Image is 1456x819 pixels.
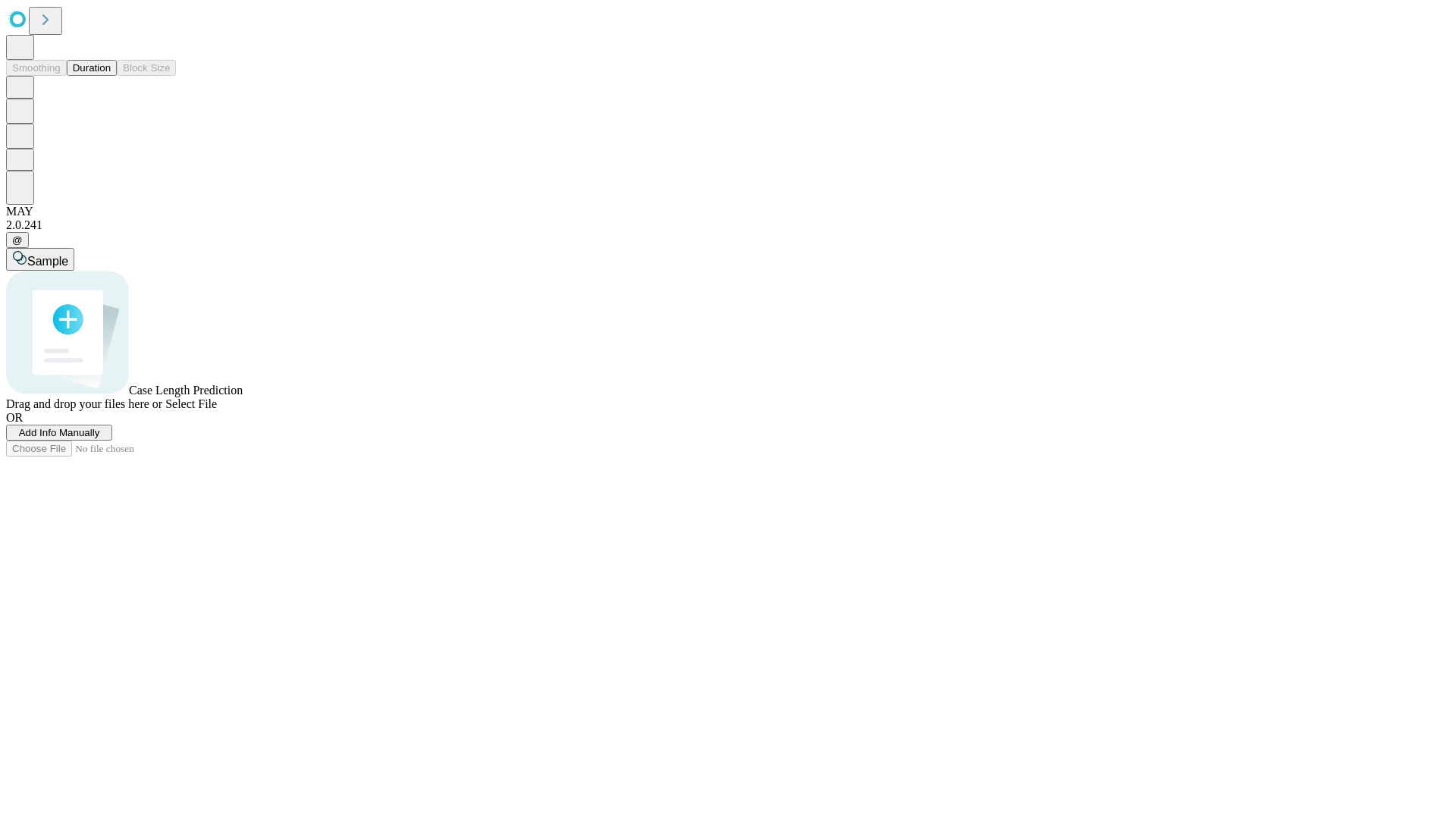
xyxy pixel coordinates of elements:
[117,60,176,76] button: Block Size
[19,427,100,438] span: Add Info Manually
[165,397,217,410] span: Select File
[6,205,1450,218] div: MAY
[6,425,112,441] button: Add Info Manually
[129,384,243,397] span: Case Length Prediction
[6,397,162,410] span: Drag and drop your files here or
[67,60,117,76] button: Duration
[27,255,68,268] span: Sample
[6,218,1450,232] div: 2.0.241
[12,234,23,246] span: @
[6,411,23,424] span: OR
[6,60,67,76] button: Smoothing
[6,248,74,271] button: Sample
[6,232,29,248] button: @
